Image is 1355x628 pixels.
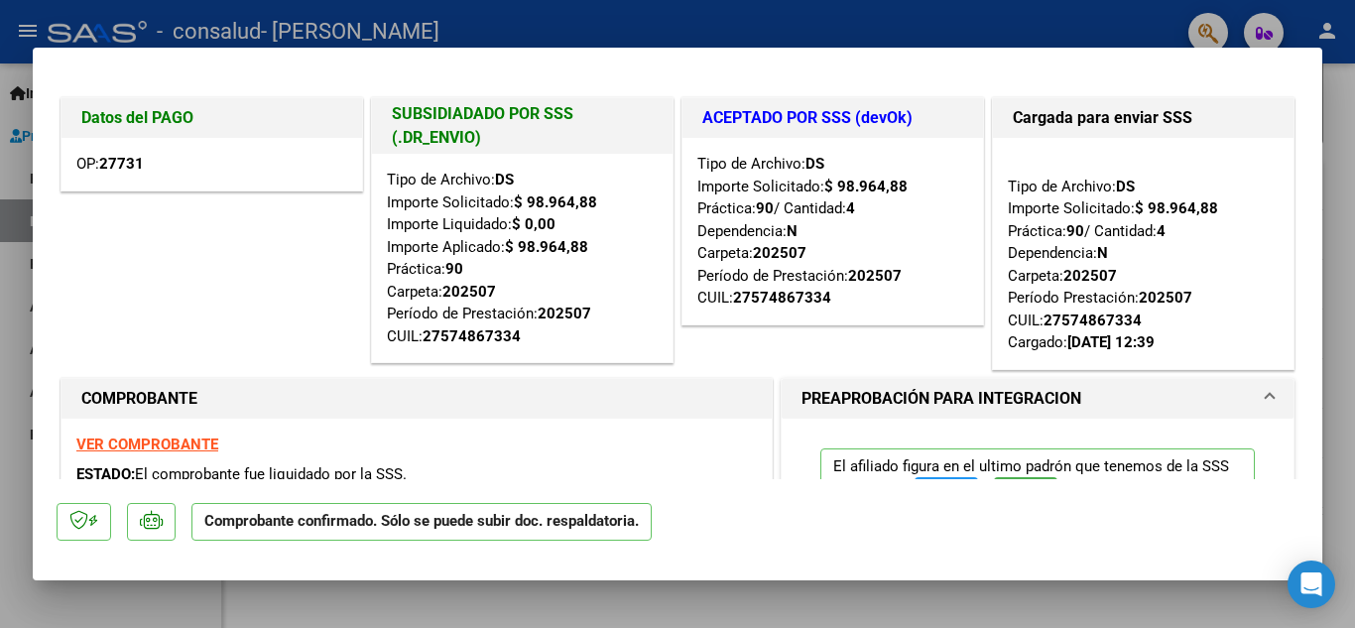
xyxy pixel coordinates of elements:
strong: 90 [1066,222,1084,240]
strong: 27731 [99,155,144,173]
strong: 202507 [1139,289,1192,307]
p: El afiliado figura en el ultimo padrón que tenemos de la SSS de [820,448,1255,523]
strong: [DATE] 12:39 [1067,333,1155,351]
div: 27574867334 [423,325,521,348]
h1: PREAPROBACIÓN PARA INTEGRACION [801,387,1081,411]
div: Open Intercom Messenger [1288,561,1335,608]
strong: COMPROBANTE [81,389,197,408]
div: Tipo de Archivo: Importe Solicitado: Práctica: / Cantidad: Dependencia: Carpeta: Período Prestaci... [1008,153,1279,354]
strong: 202507 [848,267,902,285]
strong: $ 98.964,88 [514,193,597,211]
span: ESTADO: [76,465,135,483]
div: 27574867334 [733,287,831,310]
strong: DS [1116,178,1135,195]
strong: $ 98.964,88 [505,238,588,256]
div: Tipo de Archivo: Importe Solicitado: Práctica: / Cantidad: Dependencia: Carpeta: Período de Prest... [697,153,968,310]
strong: 4 [846,199,855,217]
button: FTP [915,477,978,514]
strong: N [1097,244,1108,262]
div: 27574867334 [1044,310,1142,332]
p: Comprobante confirmado. Sólo se puede subir doc. respaldatoria. [191,503,652,542]
strong: DS [805,155,824,173]
strong: 202507 [442,283,496,301]
strong: 4 [1157,222,1166,240]
strong: $ 98.964,88 [1135,199,1218,217]
h1: ACEPTADO POR SSS (devOk) [702,106,963,130]
span: OP: [76,155,144,173]
strong: 202507 [753,244,806,262]
strong: N [787,222,798,240]
strong: 202507 [1063,267,1117,285]
strong: 202507 [538,305,591,322]
strong: $ 98.964,88 [824,178,908,195]
strong: DS [495,171,514,188]
h1: Cargada para enviar SSS [1013,106,1274,130]
h1: Datos del PAGO [81,106,342,130]
strong: $ 0,00 [512,215,555,233]
a: VER COMPROBANTE [76,436,218,453]
strong: 90 [445,260,463,278]
button: SSS [994,477,1057,514]
h1: SUBSIDIADADO POR SSS (.DR_ENVIO) [392,102,653,150]
mat-expansion-panel-header: PREAPROBACIÓN PARA INTEGRACION [782,379,1293,419]
div: Tipo de Archivo: Importe Solicitado: Importe Liquidado: Importe Aplicado: Práctica: Carpeta: Perí... [387,169,658,347]
strong: 90 [756,199,774,217]
span: El comprobante fue liquidado por la SSS. [135,465,407,483]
